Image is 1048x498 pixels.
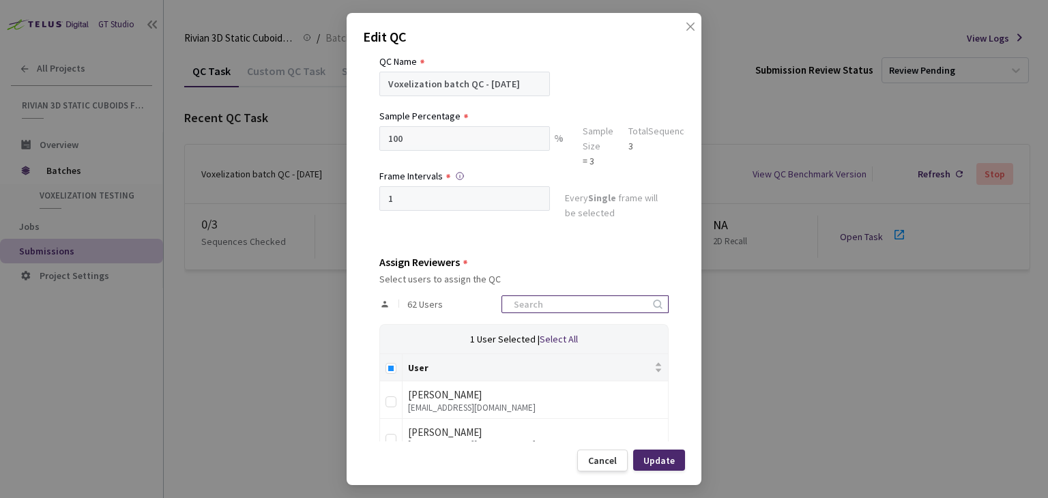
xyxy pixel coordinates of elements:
strong: Single [588,192,616,204]
div: Sample Percentage [379,108,461,123]
th: User [403,354,669,381]
div: = 3 [583,153,613,169]
div: Cancel [588,455,617,466]
div: Select users to assign the QC [379,274,669,284]
p: Edit QC [363,27,685,47]
div: Sample Size [583,123,613,153]
span: 62 Users [407,299,443,310]
div: % [550,126,568,169]
div: Update [643,455,675,466]
input: Enter frame interval [379,186,550,211]
div: 3 [628,138,695,153]
div: [EMAIL_ADDRESS][DOMAIN_NAME] [408,403,663,413]
input: e.g. 10 [379,126,550,151]
div: Every frame will be selected [565,190,669,223]
div: QC Name [379,54,417,69]
div: Total Sequences [628,123,695,138]
span: close [685,21,696,59]
div: [PERSON_NAME] [408,387,663,403]
span: User [408,362,652,373]
div: [EMAIL_ADDRESS][DOMAIN_NAME] [408,440,663,450]
div: Assign Reviewers [379,256,460,268]
span: 1 User Selected | [470,333,540,345]
input: Search [506,296,651,312]
span: Select All [540,333,578,345]
div: Frame Intervals [379,169,443,184]
button: Close [671,21,693,43]
div: [PERSON_NAME] [408,424,663,441]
